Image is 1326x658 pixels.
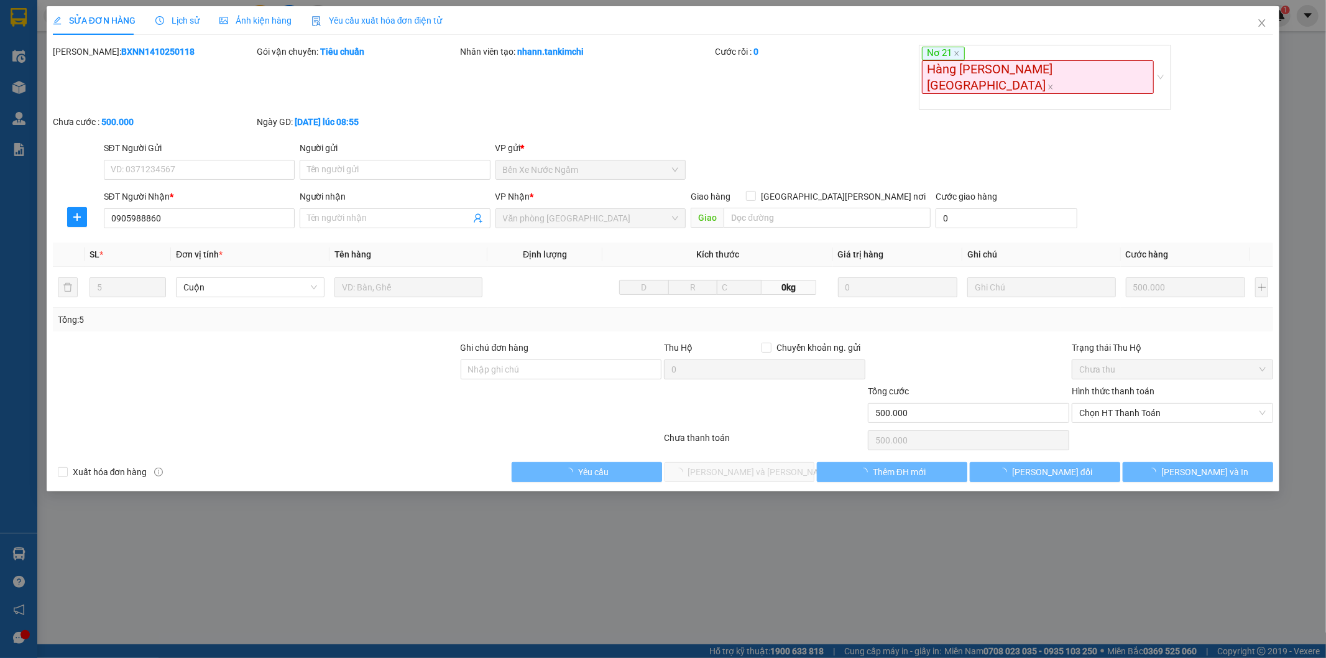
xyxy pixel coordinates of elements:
[503,209,679,228] span: Văn phòng Đà Nẵng
[257,45,458,58] div: Gói vận chuyển:
[691,192,730,202] span: Giao hàng
[715,45,916,58] div: Cước rồi :
[1012,465,1092,479] span: [PERSON_NAME] đổi
[518,47,584,57] b: nhann.tankimchi
[962,243,1121,267] th: Ghi chú
[922,47,965,60] span: Nơ 21
[922,60,1154,94] span: Hàng [PERSON_NAME] [GEOGRAPHIC_DATA]
[1079,404,1266,422] span: Chọn HT Thanh Toán
[873,465,926,479] span: Thêm ĐH mới
[334,277,483,297] input: VD: Bàn, Ghế
[665,462,815,482] button: [PERSON_NAME] và [PERSON_NAME] hàng
[696,249,739,259] span: Kích thước
[67,207,87,227] button: plus
[771,341,865,354] span: Chuyển khoản ng. gửi
[461,45,713,58] div: Nhân viên tạo:
[753,47,758,57] b: 0
[121,47,195,57] b: BXNN1410250118
[101,117,134,127] b: 500.000
[717,280,762,295] input: C
[155,16,200,25] span: Lịch sử
[320,47,364,57] b: Tiêu chuẩn
[512,462,662,482] button: Yêu cầu
[53,45,254,58] div: [PERSON_NAME]:
[300,141,490,155] div: Người gửi
[1148,468,1161,476] span: loading
[503,160,679,179] span: Bến Xe Nước Ngầm
[619,280,669,295] input: D
[1123,462,1273,482] button: [PERSON_NAME] và In
[936,192,997,202] label: Cước giao hàng
[1161,465,1248,479] span: [PERSON_NAME] và In
[495,141,686,155] div: VP gửi
[183,278,317,297] span: Cuộn
[495,192,530,202] span: VP Nhận
[295,117,359,127] b: [DATE] lúc 08:55
[311,16,443,25] span: Yêu cầu xuất hóa đơn điện tử
[68,465,152,479] span: Xuất hóa đơn hàng
[311,16,321,26] img: icon
[817,462,967,482] button: Thêm ĐH mới
[668,280,718,295] input: R
[564,468,578,476] span: loading
[257,115,458,129] div: Ngày GD:
[300,190,490,203] div: Người nhận
[53,16,136,25] span: SỬA ĐƠN HÀNG
[691,208,724,228] span: Giao
[219,16,292,25] span: Ảnh kiện hàng
[58,313,512,327] div: Tổng: 5
[762,280,816,295] span: 0kg
[1126,277,1245,297] input: 0
[1257,18,1267,28] span: close
[663,431,867,453] div: Chưa thanh toán
[998,468,1012,476] span: loading
[176,249,223,259] span: Đơn vị tính
[1072,386,1154,396] label: Hình thức thanh toán
[1255,277,1269,297] button: plus
[58,277,78,297] button: delete
[1047,84,1054,90] span: close
[523,249,567,259] span: Định lượng
[936,208,1077,228] input: Cước giao hàng
[664,343,693,353] span: Thu Hộ
[1245,6,1279,41] button: Close
[1079,360,1266,379] span: Chưa thu
[68,212,86,222] span: plus
[154,468,163,476] span: info-circle
[967,277,1116,297] input: Ghi Chú
[954,50,960,57] span: close
[104,190,295,203] div: SĐT Người Nhận
[970,462,1120,482] button: [PERSON_NAME] đổi
[578,465,609,479] span: Yêu cầu
[756,190,931,203] span: [GEOGRAPHIC_DATA][PERSON_NAME] nơi
[724,208,931,228] input: Dọc đường
[868,386,909,396] span: Tổng cước
[838,249,884,259] span: Giá trị hàng
[155,16,164,25] span: clock-circle
[53,16,62,25] span: edit
[90,249,99,259] span: SL
[104,141,295,155] div: SĐT Người Gửi
[1126,249,1169,259] span: Cước hàng
[219,16,228,25] span: picture
[461,359,662,379] input: Ghi chú đơn hàng
[473,213,483,223] span: user-add
[1072,341,1273,354] div: Trạng thái Thu Hộ
[859,468,873,476] span: loading
[838,277,957,297] input: 0
[461,343,529,353] label: Ghi chú đơn hàng
[334,249,371,259] span: Tên hàng
[53,115,254,129] div: Chưa cước :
